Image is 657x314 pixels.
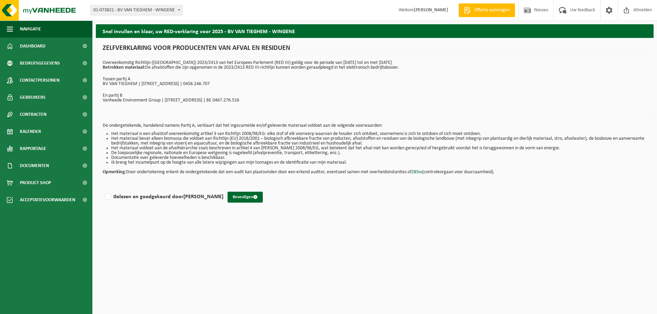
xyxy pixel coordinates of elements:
[411,169,422,175] a: 2BSvs
[104,192,223,202] label: Gelezen en goedgekeurd door
[103,65,145,70] strong: Betrokken materiaal:
[20,89,46,106] span: Gebruikers
[91,5,182,15] span: 01-073821 - BV VAN TIEGHEM - WINGENE
[20,72,60,89] span: Contactpersonen
[459,3,515,17] a: Offerte aanvragen
[103,98,647,103] p: Vanheede Environment Group | [STREET_ADDRESS] | BE 0467.276.516
[20,191,75,208] span: Acceptatievoorwaarden
[103,165,647,175] p: Door ondertekening erkent de ondergetekende dat een audit kan plaatsvinden door een erkend audito...
[111,136,647,146] li: Het materiaal bevat alleen biomassa die voldoet aan Richtlijn (EU) 2018/2001 – biologisch afbreek...
[228,192,263,203] button: Bevestigen
[20,38,46,55] span: Dashboard
[111,160,647,165] li: Ik breng het inzamelpunt op de hoogte van alle latere wijzigingen aan mijn tonnages en de identif...
[103,60,647,70] p: Overeenkomstig Richtlijn ([GEOGRAPHIC_DATA]) 2023/2413 van het Europees Parlement (RED III) geldi...
[103,93,647,98] p: En partij B
[20,55,60,72] span: Bedrijfsgegevens
[473,7,512,14] span: Offerte aanvragen
[103,169,126,175] strong: Opmerking:
[20,106,47,123] span: Contracten
[111,132,647,136] li: Het materiaal is een afvalstof overeenkomstig artikel 3 van Richtlijn 2008/98/EG: elke stof of el...
[111,155,647,160] li: Documentatie over geleverde hoeveelheden is beschikbaar.
[20,174,51,191] span: Product Shop
[103,77,647,82] p: Tussen partij A
[414,8,448,13] strong: [PERSON_NAME]
[20,140,46,157] span: Rapportage
[96,24,654,38] h2: Snel invullen en klaar, uw RED-verklaring voor 2025 - BV VAN TIEGHEM - WINGENE
[20,21,41,38] span: Navigatie
[183,194,223,200] strong: [PERSON_NAME]
[20,157,49,174] span: Documenten
[103,123,647,128] p: De ondergetekende, handelend namens Partij A, verklaart dat het ingezamelde en/of geleverde mater...
[111,151,647,155] li: De toepasselijke regionale, nationale en Europese wetgeving is nageleefd (afvalpreventie, transpo...
[103,45,647,55] h1: ZELFVERKLARING VOOR PRODUCENTEN VAN AFVAL EN RESIDUEN
[111,146,647,151] li: Het materiaal voldoet aan de afvalhiërarchie zoals beschreven in artikel 4 van [PERSON_NAME] 2008...
[20,123,41,140] span: Kalender
[90,5,183,15] span: 01-073821 - BV VAN TIEGHEM - WINGENE
[103,82,647,86] p: BV VAN TIEGHEM | [STREET_ADDRESS] | 0458.246.707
